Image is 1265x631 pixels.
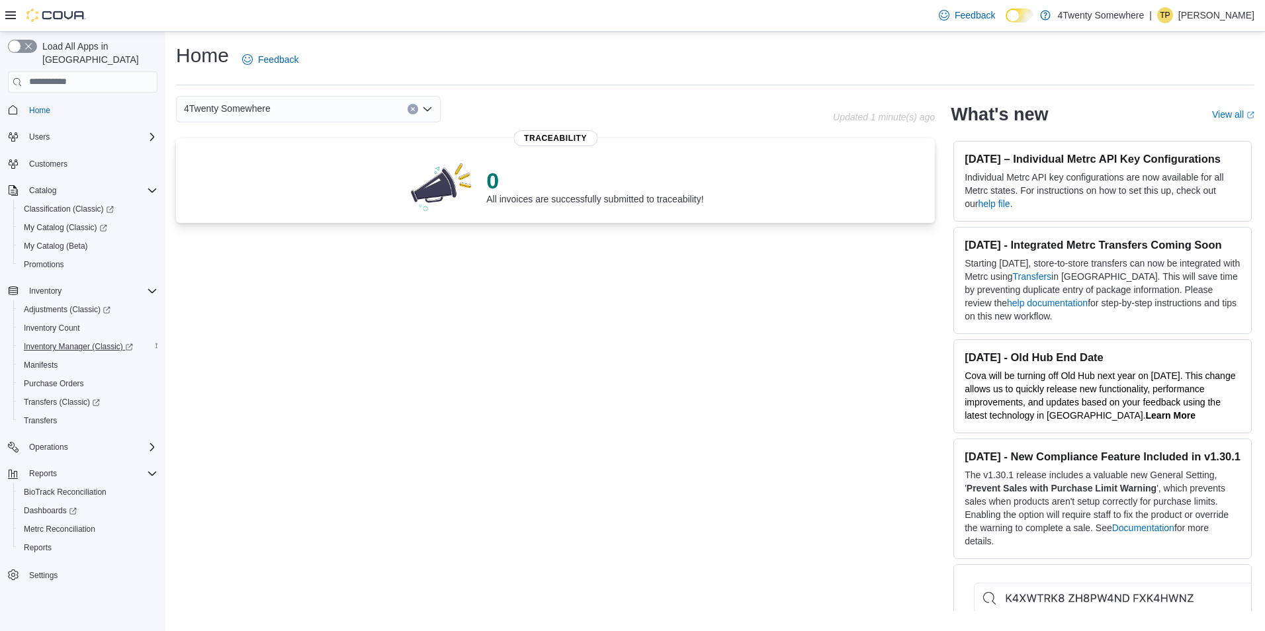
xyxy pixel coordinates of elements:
button: Inventory Count [13,319,163,337]
span: Transfers [24,415,57,426]
h3: [DATE] - New Compliance Feature Included in v1.30.1 [965,450,1241,463]
button: Catalog [24,183,62,198]
span: Dashboards [19,503,157,519]
button: Settings [3,565,163,584]
span: Inventory Manager (Classic) [19,339,157,355]
button: Catalog [3,181,163,200]
a: Adjustments (Classic) [13,300,163,319]
span: My Catalog (Classic) [24,222,107,233]
input: Dark Mode [1006,9,1033,22]
span: Metrc Reconciliation [24,524,95,534]
span: Inventory [24,283,157,299]
span: Reports [24,466,157,482]
button: Home [3,101,163,120]
button: Inventory [3,282,163,300]
button: Users [3,128,163,146]
p: Updated 1 minute(s) ago [833,112,935,122]
span: BioTrack Reconciliation [24,487,107,497]
span: Feedback [258,53,298,66]
span: Adjustments (Classic) [24,304,110,315]
span: Transfers [19,413,157,429]
span: Inventory Manager (Classic) [24,341,133,352]
a: Dashboards [13,501,163,520]
a: Classification (Classic) [19,201,119,217]
a: Promotions [19,257,69,273]
a: Settings [24,568,63,583]
span: Transfers (Classic) [24,397,100,407]
a: Manifests [19,357,63,373]
span: Reports [29,468,57,479]
a: My Catalog (Classic) [19,220,112,235]
span: Classification (Classic) [19,201,157,217]
button: My Catalog (Beta) [13,237,163,255]
span: Users [29,132,50,142]
span: Operations [24,439,157,455]
p: [PERSON_NAME] [1178,7,1254,23]
a: My Catalog (Classic) [13,218,163,237]
p: 4Twenty Somewhere [1057,7,1144,23]
a: My Catalog (Beta) [19,238,93,254]
div: Tyler Pallotta [1157,7,1173,23]
p: Starting [DATE], store-to-store transfers can now be integrated with Metrc using in [GEOGRAPHIC_D... [965,257,1241,323]
a: help file [978,198,1010,209]
button: Reports [13,538,163,557]
span: Catalog [24,183,157,198]
a: Transfers (Classic) [19,394,105,410]
button: Transfers [13,411,163,430]
button: Inventory [24,283,67,299]
span: Cova will be turning off Old Hub next year on [DATE]. This change allows us to quickly release ne... [965,370,1235,421]
a: Transfers [19,413,62,429]
span: Classification (Classic) [24,204,114,214]
a: Inventory Manager (Classic) [13,337,163,356]
span: Users [24,129,157,145]
span: Promotions [19,257,157,273]
a: View allExternal link [1212,109,1254,120]
h2: What's new [951,104,1048,125]
a: Metrc Reconciliation [19,521,101,537]
a: Dashboards [19,503,82,519]
span: Purchase Orders [24,378,84,389]
img: Cova [26,9,86,22]
span: Inventory Count [24,323,80,333]
h1: Home [176,42,229,69]
p: 0 [486,167,703,194]
p: | [1149,7,1152,23]
span: Promotions [24,259,64,270]
span: Home [24,102,157,118]
button: Customers [3,154,163,173]
span: My Catalog (Beta) [19,238,157,254]
a: Transfers [1013,271,1052,282]
p: Individual Metrc API key configurations are now available for all Metrc states. For instructions ... [965,171,1241,210]
span: Manifests [19,357,157,373]
a: Transfers (Classic) [13,393,163,411]
button: Promotions [13,255,163,274]
button: Manifests [13,356,163,374]
svg: External link [1246,111,1254,119]
a: Learn More [1146,410,1196,421]
button: Operations [3,438,163,456]
span: Transfers (Classic) [19,394,157,410]
span: Feedback [955,9,995,22]
button: Reports [3,464,163,483]
a: Adjustments (Classic) [19,302,116,317]
span: Metrc Reconciliation [19,521,157,537]
span: 4Twenty Somewhere [184,101,271,116]
h3: [DATE] - Old Hub End Date [965,351,1241,364]
h3: [DATE] – Individual Metrc API Key Configurations [965,152,1241,165]
span: Catalog [29,185,56,196]
span: Inventory [29,286,62,296]
a: Feedback [237,46,304,73]
a: Home [24,103,56,118]
span: Customers [29,159,67,169]
a: Customers [24,156,73,172]
span: Operations [29,442,68,452]
span: Adjustments (Classic) [19,302,157,317]
a: help documentation [1007,298,1088,308]
span: Reports [24,542,52,553]
span: Reports [19,540,157,556]
button: Purchase Orders [13,374,163,393]
strong: Prevent Sales with Purchase Limit Warning [967,483,1156,493]
button: Operations [24,439,73,455]
span: Settings [29,570,58,581]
